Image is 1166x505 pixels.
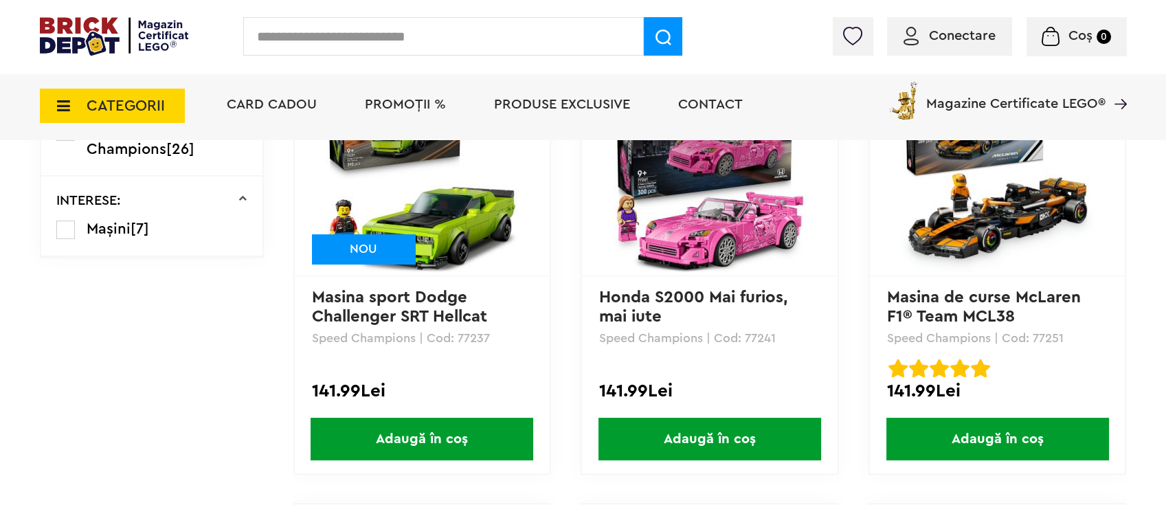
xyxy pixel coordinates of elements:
img: Masina sport Dodge Challenger SRT Hellcat [326,80,518,273]
div: 141.99Lei [599,382,820,400]
a: Adaugă în coș [582,418,837,460]
a: Honda S2000 Mai furios, mai iute [599,289,793,325]
img: Masina de curse McLaren F1® Team MCL38 [901,80,1094,273]
div: 141.99Lei [887,382,1108,400]
img: Honda S2000 Mai furios, mai iute [614,80,806,273]
img: Evaluare cu stele [888,359,908,378]
a: Produse exclusive [494,98,630,111]
a: Conectare [904,29,996,43]
div: NOU [312,234,415,264]
a: Masina de curse McLaren F1® Team MCL38 [887,289,1086,325]
a: Adaugă în coș [295,418,550,460]
p: Speed Champions | Cod: 77241 [599,332,820,344]
p: INTERESE: [56,194,121,207]
div: 141.99Lei [312,382,532,400]
a: Masina sport Dodge Challenger SRT Hellcat [312,289,487,325]
span: Magazine Certificate LEGO® [926,79,1106,111]
span: Adaugă în coș [598,418,821,460]
span: [7] [131,221,149,236]
img: Evaluare cu stele [909,359,928,378]
a: Contact [678,98,743,111]
span: [26] [166,142,194,157]
a: Magazine Certificate LEGO® [1106,79,1127,93]
small: 0 [1097,30,1111,44]
span: Adaugă în coș [311,418,533,460]
a: PROMOȚII % [365,98,446,111]
img: Evaluare cu stele [971,359,990,378]
img: Evaluare cu stele [950,359,969,378]
span: Conectare [929,29,996,43]
img: Evaluare cu stele [930,359,949,378]
span: Coș [1068,29,1092,43]
p: Speed Champions | Cod: 77251 [887,332,1108,344]
a: Card Cadou [227,98,317,111]
span: Adaugă în coș [886,418,1109,460]
span: CATEGORII [87,98,165,113]
p: Speed Champions | Cod: 77237 [312,332,532,344]
a: Adaugă în coș [870,418,1125,460]
span: Mașini [87,221,131,236]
